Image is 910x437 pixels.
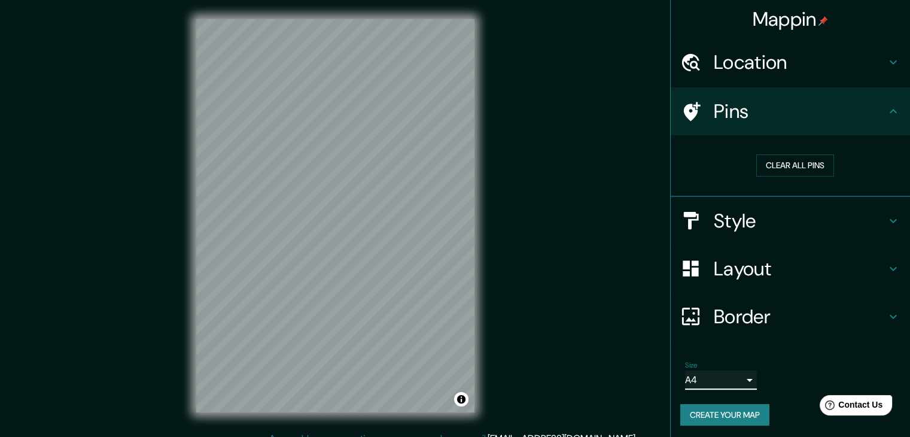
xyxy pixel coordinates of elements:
label: Size [685,360,698,370]
button: Clear all pins [756,154,834,177]
img: pin-icon.png [818,16,828,26]
div: Location [671,38,910,86]
button: Create your map [680,404,769,426]
div: Border [671,293,910,341]
div: Style [671,197,910,245]
h4: Layout [714,257,886,281]
h4: Border [714,305,886,329]
button: Toggle attribution [454,392,468,406]
div: A4 [685,371,757,390]
iframe: Help widget launcher [804,390,897,424]
h4: Location [714,50,886,74]
div: Layout [671,245,910,293]
h4: Pins [714,99,886,123]
canvas: Map [196,19,474,412]
div: Pins [671,87,910,135]
h4: Mappin [753,7,829,31]
h4: Style [714,209,886,233]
